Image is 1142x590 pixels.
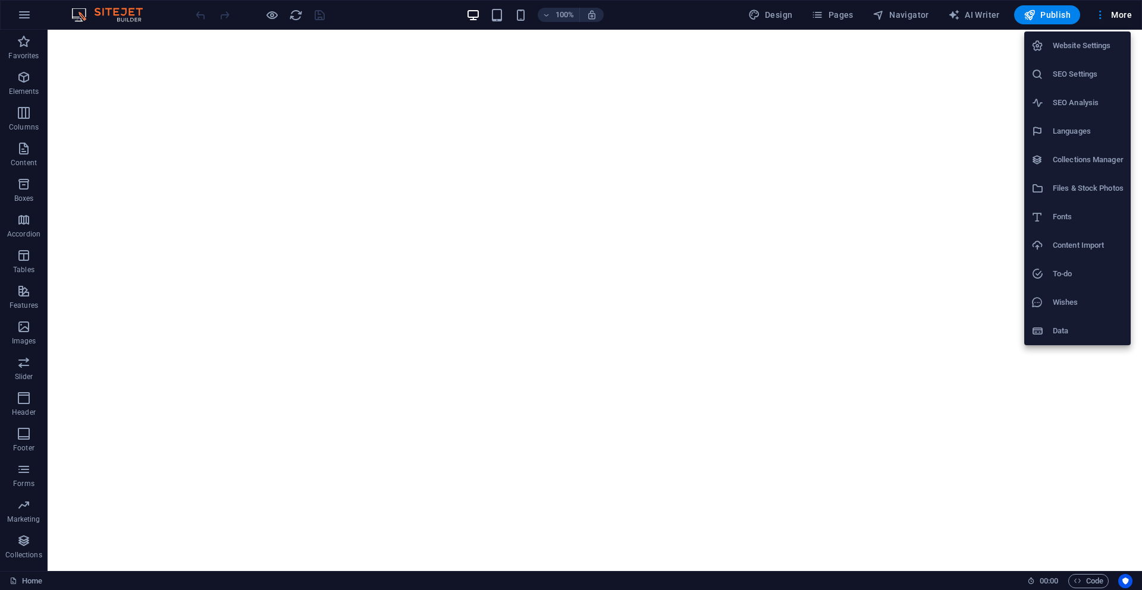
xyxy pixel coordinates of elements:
h6: Collections Manager [1053,153,1124,167]
h6: Languages [1053,124,1124,138]
h6: SEO Settings [1053,67,1124,81]
h6: SEO Analysis [1053,96,1124,110]
h6: Wishes [1053,295,1124,310]
h6: Website Settings [1053,39,1124,53]
h6: Fonts [1053,210,1124,224]
h6: Content Import [1053,238,1124,253]
h6: Files & Stock Photos [1053,181,1124,195]
h6: Data [1053,324,1124,338]
h6: To-do [1053,267,1124,281]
